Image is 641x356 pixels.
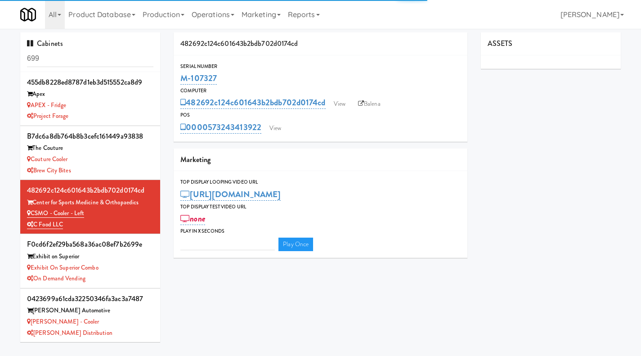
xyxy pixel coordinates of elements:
div: 455db8228ed8787d1eb3d515552ca8d9 [27,76,153,89]
div: f0cd6f2ef29ba568a36ac08ef7b2699e [27,238,153,251]
a: Brew City Bites [27,166,71,175]
a: On Demand Vending [27,274,85,283]
a: View [329,97,350,111]
a: Play Once [278,238,313,251]
div: Serial Number [180,62,461,71]
div: 482692c124c601643b2bdb702d0174cd [27,184,153,197]
a: View [265,122,286,135]
li: b7dc6a8db764b8b3cefc161449a93838The Couture Couture CoolerBrew City Bites [20,126,160,180]
a: 482692c124c601643b2bdb702d0174cd [180,96,325,109]
a: [PERSON_NAME] Distribution [27,329,112,337]
a: none [180,212,205,225]
a: 0000573243413922 [180,121,261,134]
div: 0423699a61cda32250346fa3ac3a7487 [27,292,153,306]
div: Top Display Looping Video Url [180,178,461,187]
a: [PERSON_NAME] - Cooler [27,317,99,326]
div: Computer [180,86,461,95]
div: The Couture [27,143,153,154]
li: 482692c124c601643b2bdb702d0174cdCenter for Sports Medicine & Orthopaedics CSMO - Cooler - LeftC F... [20,180,160,234]
span: Marketing [180,154,211,165]
span: ASSETS [488,38,513,49]
img: Micromart [20,7,36,23]
a: Exhibit on Superior Combo [27,263,99,272]
div: Apex [27,89,153,100]
div: [PERSON_NAME] Automotive [27,305,153,316]
a: Couture Cooler [27,155,68,163]
div: Exhibit on Superior [27,251,153,262]
div: b7dc6a8db764b8b3cefc161449a93838 [27,130,153,143]
a: [URL][DOMAIN_NAME] [180,188,281,201]
div: 482692c124c601643b2bdb702d0174cd [174,32,467,55]
div: Play in X seconds [180,227,461,236]
li: f0cd6f2ef29ba568a36ac08ef7b2699eExhibit on Superior Exhibit on Superior ComboOn Demand Vending [20,234,160,288]
input: Search cabinets [27,50,153,67]
div: POS [180,111,461,120]
a: M-107327 [180,72,217,85]
a: C Food LLC [27,220,63,229]
a: Project Forage [27,112,69,120]
div: Center for Sports Medicine & Orthopaedics [27,197,153,208]
li: 455db8228ed8787d1eb3d515552ca8d9Apex APEX - FridgeProject Forage [20,72,160,126]
a: APEX - Fridge [27,101,66,109]
span: Cabinets [27,38,63,49]
a: Balena [354,97,385,111]
li: 0423699a61cda32250346fa3ac3a7487[PERSON_NAME] Automotive [PERSON_NAME] - Cooler[PERSON_NAME] Dist... [20,288,160,342]
div: Top Display Test Video Url [180,203,461,212]
a: CSMO - Cooler - Left [27,209,84,218]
